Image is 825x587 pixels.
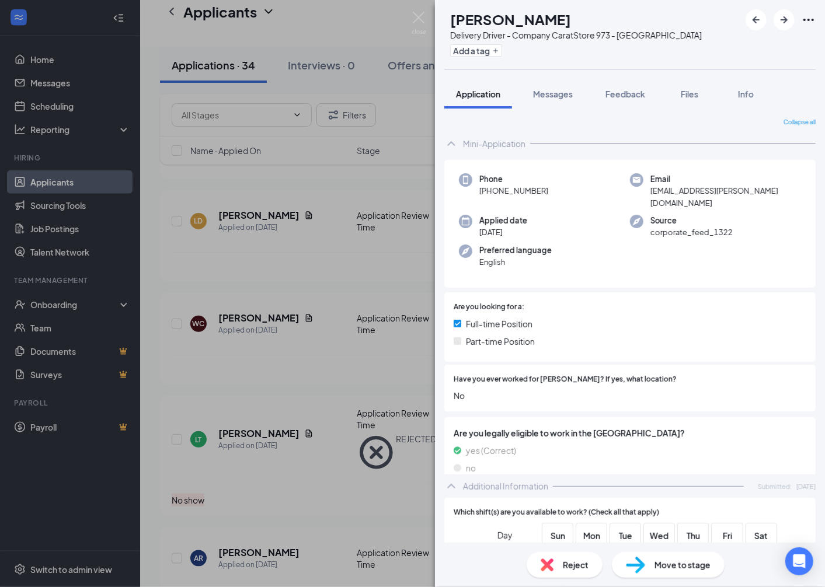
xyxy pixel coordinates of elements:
span: Day [497,529,513,541]
span: Thu [683,529,704,542]
span: [EMAIL_ADDRESS][PERSON_NAME][DOMAIN_NAME] [650,185,801,209]
span: no [466,462,476,474]
div: Mini-Application [463,138,525,149]
div: Open Intercom Messenger [785,547,813,575]
span: Files [681,89,698,99]
button: ArrowLeftNew [746,9,767,30]
svg: ChevronUp [444,137,458,151]
span: Email [650,173,801,185]
span: Preferred language [479,244,552,256]
h1: [PERSON_NAME] [450,9,571,29]
span: Wed [649,529,670,542]
span: Mon [581,529,602,542]
span: Have you ever worked for [PERSON_NAME]? If yes, what location? [454,374,677,385]
span: Application [456,89,500,99]
span: Are you legally eligible to work in the [GEOGRAPHIC_DATA]? [454,427,806,439]
span: yes (Correct) [466,444,516,457]
div: Delivery Driver - Company Car at Store 973 - [GEOGRAPHIC_DATA] [450,29,702,41]
span: Feedback [605,89,645,99]
svg: ChevronUp [444,479,458,493]
span: [DATE] [796,481,816,491]
span: corporate_feed_1322 [650,226,733,238]
span: Submitted: [758,481,792,491]
span: Messages [533,89,573,99]
svg: ArrowLeftNew [749,13,763,27]
span: Applied date [479,215,527,226]
svg: ArrowRight [777,13,791,27]
span: Collapse all [784,118,816,127]
span: Move to stage [655,558,711,571]
span: Sat [751,529,772,542]
span: [PHONE_NUMBER] [479,185,548,197]
span: Which shift(s) are you available to work? (Check all that apply) [454,507,659,518]
span: No [454,389,806,402]
svg: Plus [492,47,499,54]
span: [DATE] [479,226,527,238]
span: Phone [479,173,548,185]
span: Fri [717,529,738,542]
div: Additional Information [463,480,548,492]
span: Sun [547,529,568,542]
span: Tue [615,529,636,542]
span: Part-time Position [466,335,535,348]
button: ArrowRight [774,9,795,30]
span: Reject [563,558,589,571]
span: English [479,256,552,268]
svg: Ellipses [802,13,816,27]
button: PlusAdd a tag [450,44,502,57]
span: Source [650,215,733,226]
span: Info [738,89,754,99]
span: Are you looking for a: [454,302,524,313]
span: Full-time Position [466,317,532,330]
